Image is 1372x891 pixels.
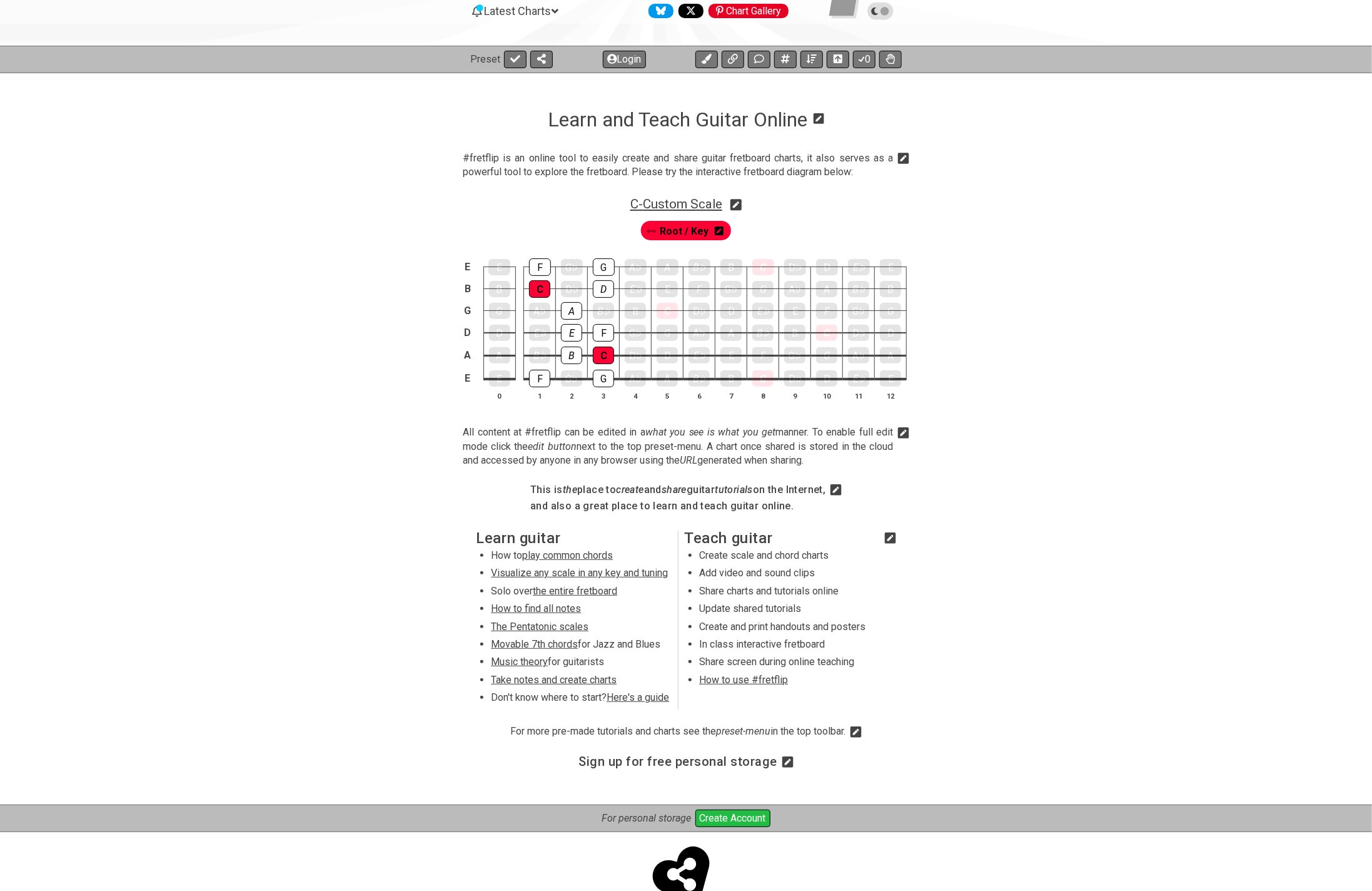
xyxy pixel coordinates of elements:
[491,567,668,579] span: Visualize any scale in any key and tuning
[784,303,805,319] div: E
[463,151,893,180] span: Click to edit
[489,370,510,387] div: E
[530,483,825,497] h4: This is place to and guitar on the Internet,
[529,280,550,298] div: C
[683,389,715,402] th: 6
[752,370,774,387] div: C
[898,151,909,166] i: Edit
[660,222,709,240] span: Click to enter marker mode.
[848,347,869,364] div: A♭
[720,303,742,319] div: D
[491,655,669,673] li: for guitarists
[699,674,788,686] span: How to use #fretflip
[579,755,778,768] h3: Sign up for free personal storage
[489,281,510,297] div: B
[491,656,548,668] span: Music theory
[699,638,877,655] li: In class interactive fretboard
[561,370,582,387] div: G♭
[720,259,742,275] div: B
[699,602,877,619] li: Update shared tutorials
[699,566,877,584] li: Add video and sound clips
[827,51,849,68] button: Toggle horizontal chord view
[689,370,710,387] div: B♭
[529,325,550,341] div: E♭
[593,324,614,342] div: F
[607,691,669,703] span: Here's a guide
[800,51,823,68] button: Open sort Window
[530,51,553,68] button: Share Preset
[689,303,710,319] div: D♭
[625,259,647,275] div: A♭
[460,367,475,390] td: E
[491,638,669,655] li: for Jazz and Blues
[689,347,710,364] div: E♭
[652,389,683,402] th: 5
[647,227,655,237] i: Drag and drop to re-order
[491,621,588,633] span: The Pentatonic scales
[625,303,646,319] div: B
[530,483,825,516] span: Click to edit
[489,303,510,319] div: G
[470,53,500,65] span: Preset
[816,370,837,387] div: D
[489,325,510,341] div: D
[533,585,617,597] span: the entire fretboard
[689,281,710,297] div: F
[491,603,581,614] span: How to find all notes
[880,370,901,387] div: E
[489,347,510,364] div: A
[630,196,722,211] span: C - Custom Scale
[476,531,672,545] h2: Learn guitar
[880,325,901,341] div: D
[850,725,862,740] i: Edit
[689,325,710,341] div: A♭
[528,440,577,452] em: edit button
[524,389,556,402] th: 1
[602,812,692,824] i: For personal storage
[561,281,582,297] div: D♭
[747,389,779,402] th: 8
[715,389,747,402] th: 7
[504,51,527,68] button: Done edit!
[673,4,704,18] a: Follow #fretflip at X
[491,674,617,686] span: Take notes and create charts
[709,4,789,18] div: Chart Gallery
[848,325,869,341] div: D♭
[460,300,475,322] td: G
[720,281,742,297] div: G♭
[782,755,794,770] i: Edit
[848,370,869,387] div: E♭
[460,256,475,278] td: E
[695,810,770,827] button: Create Account
[880,281,901,297] div: B
[684,531,880,545] h2: Teach guitar
[716,725,770,737] em: preset-menu
[699,655,877,673] li: Share screen during online teaching
[657,370,678,387] div: A
[779,389,811,402] th: 9
[875,389,907,402] th: 12
[529,370,550,387] div: F
[880,259,902,275] div: E
[463,425,893,467] p: All content at #fretflip can be edited in a manner. To enable full edit mode click the next to th...
[848,303,869,319] div: G♭
[625,281,646,297] div: E♭
[548,108,807,131] h1: Click to edit
[561,324,582,342] div: E
[491,584,669,602] li: Solo over
[561,347,582,364] div: B
[774,51,797,68] button: Add scale/chord fretkit item
[603,51,646,68] button: Login
[488,259,510,275] div: E
[874,6,888,17] span: Toggle light / dark theme
[491,638,578,650] span: Movable 7th chords
[485,4,552,18] span: Latest Charts
[563,484,577,496] em: the
[657,325,678,341] div: G
[579,755,778,771] span: Click to edit
[463,425,893,467] span: Click to edit
[843,389,875,402] th: 11
[699,584,877,602] li: Share charts and tutorials online
[625,325,646,341] div: G♭
[529,258,551,276] div: F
